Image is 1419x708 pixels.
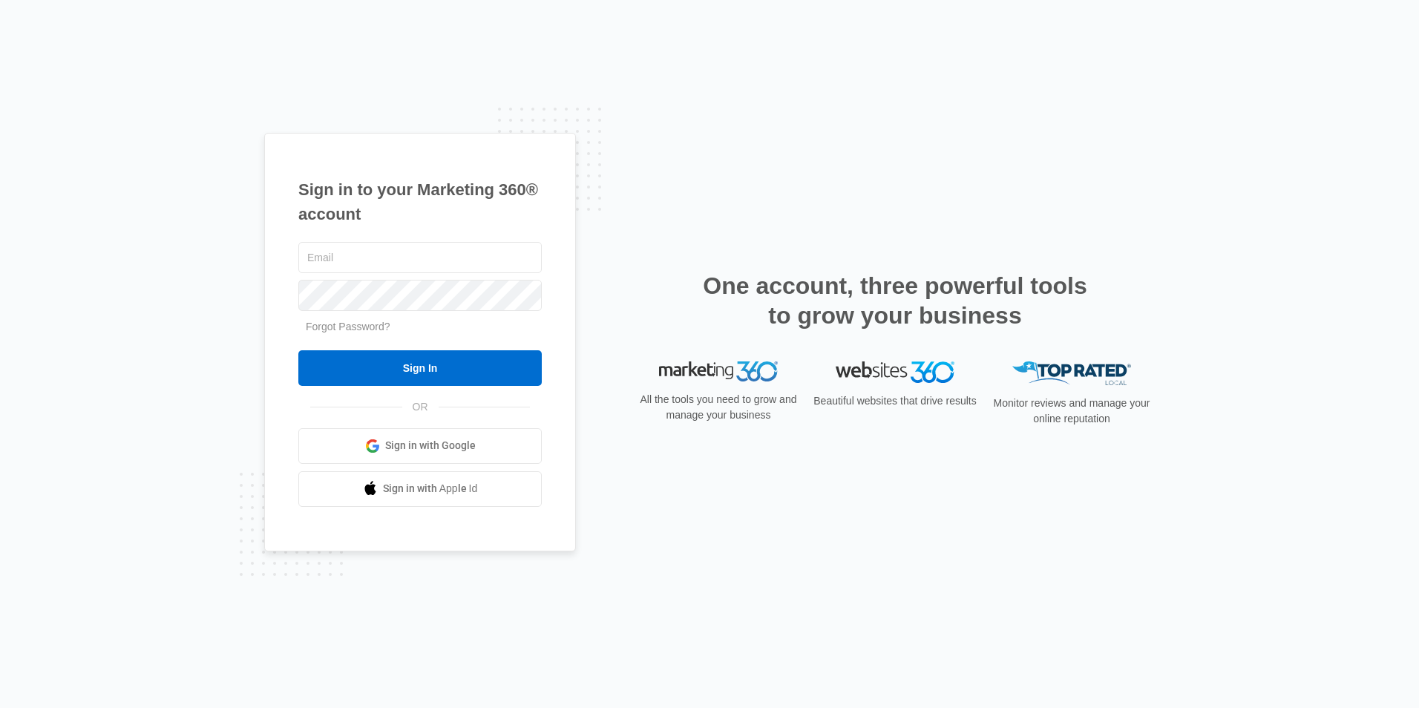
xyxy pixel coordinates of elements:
[836,361,954,383] img: Websites 360
[402,399,439,415] span: OR
[383,481,478,496] span: Sign in with Apple Id
[298,177,542,226] h1: Sign in to your Marketing 360® account
[635,392,802,423] p: All the tools you need to grow and manage your business
[659,361,778,382] img: Marketing 360
[1012,361,1131,386] img: Top Rated Local
[306,321,390,332] a: Forgot Password?
[385,438,476,453] span: Sign in with Google
[298,350,542,386] input: Sign In
[698,271,1092,330] h2: One account, three powerful tools to grow your business
[298,471,542,507] a: Sign in with Apple Id
[298,242,542,273] input: Email
[298,428,542,464] a: Sign in with Google
[812,393,978,409] p: Beautiful websites that drive results
[989,396,1155,427] p: Monitor reviews and manage your online reputation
